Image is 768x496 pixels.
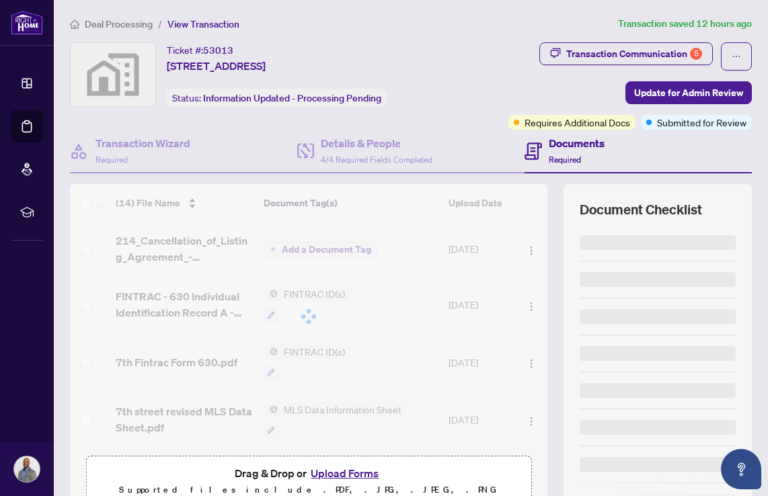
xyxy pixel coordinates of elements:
[14,456,40,482] img: Profile Icon
[732,52,741,61] span: ellipsis
[71,43,155,106] img: svg%3e
[321,135,432,151] h4: Details & People
[566,43,702,65] div: Transaction Communication
[11,10,43,35] img: logo
[307,464,383,482] button: Upload Forms
[158,16,162,32] li: /
[167,42,233,58] div: Ticket #:
[625,81,752,104] button: Update for Admin Review
[235,464,383,482] span: Drag & Drop or
[85,18,153,30] span: Deal Processing
[167,18,239,30] span: View Transaction
[549,135,605,151] h4: Documents
[95,135,190,151] h4: Transaction Wizard
[549,155,581,165] span: Required
[167,89,387,107] div: Status:
[321,155,432,165] span: 4/4 Required Fields Completed
[657,115,746,130] span: Submitted for Review
[167,58,266,74] span: [STREET_ADDRESS]
[580,200,702,219] span: Document Checklist
[618,16,752,32] article: Transaction saved 12 hours ago
[525,115,630,130] span: Requires Additional Docs
[95,155,128,165] span: Required
[203,92,381,104] span: Information Updated - Processing Pending
[721,449,761,489] button: Open asap
[690,48,702,60] div: 5
[203,44,233,56] span: 53013
[539,42,713,65] button: Transaction Communication5
[634,82,743,104] span: Update for Admin Review
[70,19,79,29] span: home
